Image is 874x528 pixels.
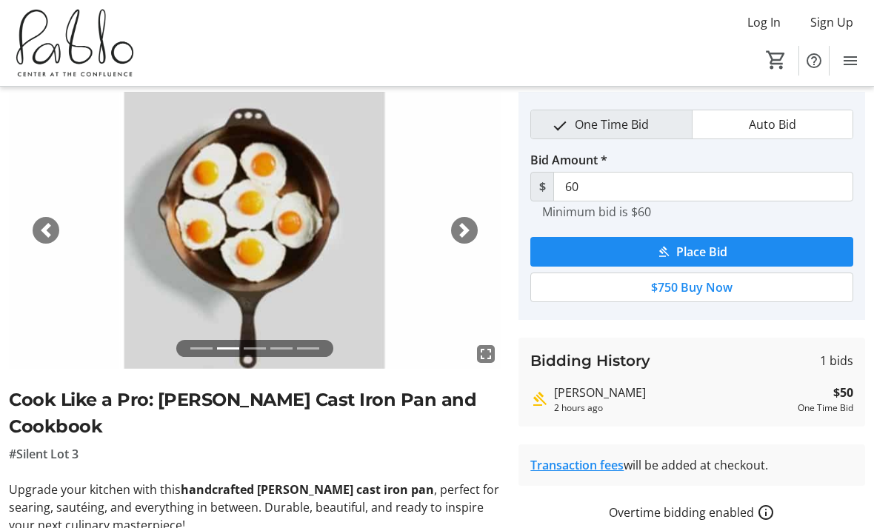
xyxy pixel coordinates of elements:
mat-icon: fullscreen [477,345,495,363]
mat-icon: Highest bid [530,390,548,408]
button: Menu [835,46,865,76]
img: Pablo Center's Logo [9,6,141,80]
div: 2 hours ago [554,401,792,415]
h2: Cook Like a Pro: [PERSON_NAME] Cast Iron Pan and Cookbook [9,387,501,440]
span: One Time Bid [566,110,658,138]
span: Auto Bid [740,110,805,138]
button: Help [799,46,829,76]
a: Transaction fees [530,457,624,473]
a: How overtime bidding works for silent auctions [757,504,775,521]
button: Log In [735,10,793,34]
img: Image [9,92,501,369]
h3: Bidding History [530,350,650,372]
button: Place Bid [530,237,853,267]
strong: $50 [833,384,853,401]
span: $750 Buy Now [651,278,733,296]
span: Place Bid [676,243,727,261]
span: #Silent Lot 3 [9,445,79,463]
button: Cart [763,47,790,73]
tr-hint: Minimum bid is $60 [542,204,651,219]
div: will be added at checkout. [530,456,853,474]
button: Sign Up [798,10,865,34]
strong: handcrafted [PERSON_NAME] cast iron pan [181,481,434,498]
span: 1 bids [820,352,853,370]
button: $750 Buy Now [530,273,853,302]
div: Overtime bidding enabled [518,504,865,521]
span: Sign Up [810,13,853,31]
div: [PERSON_NAME] [554,384,792,401]
span: $ [530,172,554,201]
label: Bid Amount * [530,151,607,169]
span: Log In [747,13,781,31]
div: One Time Bid [798,401,853,415]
